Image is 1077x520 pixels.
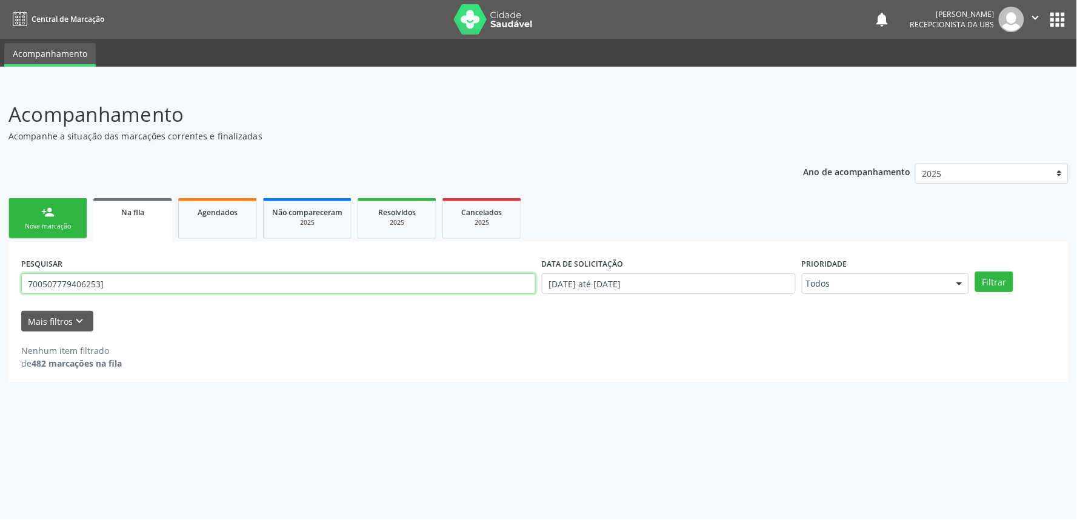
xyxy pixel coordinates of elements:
[1024,7,1047,32] button: 
[378,207,416,218] span: Resolvidos
[542,255,624,273] label: DATA DE SOLICITAÇÃO
[367,218,427,227] div: 2025
[806,278,944,290] span: Todos
[910,19,995,30] span: Recepcionista da UBS
[21,273,536,294] input: Nome, CNS
[452,218,512,227] div: 2025
[802,255,847,273] label: Prioridade
[32,14,104,24] span: Central de Marcação
[272,207,342,218] span: Não compareceram
[121,207,144,218] span: Na fila
[8,9,104,29] a: Central de Marcação
[8,130,750,142] p: Acompanhe a situação das marcações correntes e finalizadas
[41,205,55,219] div: person_add
[272,218,342,227] div: 2025
[8,99,750,130] p: Acompanhamento
[975,272,1013,292] button: Filtrar
[874,11,891,28] button: notifications
[462,207,502,218] span: Cancelados
[804,164,911,179] p: Ano de acompanhamento
[1029,11,1042,24] i: 
[21,344,122,357] div: Nenhum item filtrado
[73,315,87,328] i: keyboard_arrow_down
[32,358,122,369] strong: 482 marcações na fila
[198,207,238,218] span: Agendados
[542,273,796,294] input: Selecione um intervalo
[18,222,78,231] div: Nova marcação
[21,357,122,370] div: de
[21,255,62,273] label: PESQUISAR
[21,311,93,332] button: Mais filtroskeyboard_arrow_down
[1047,9,1069,30] button: apps
[999,7,1024,32] img: img
[910,9,995,19] div: [PERSON_NAME]
[4,43,96,67] a: Acompanhamento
